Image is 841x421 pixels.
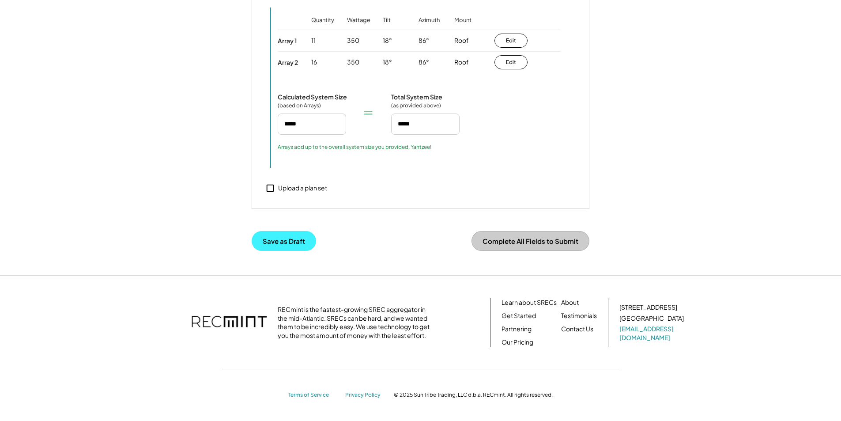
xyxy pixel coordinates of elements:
div: [STREET_ADDRESS] [619,303,677,312]
div: Wattage [347,16,370,36]
div: RECmint is the fastest-growing SREC aggregator in the mid-Atlantic. SRECs can be hard, and we wan... [278,305,434,340]
button: Save as Draft [252,231,316,251]
button: Complete All Fields to Submit [471,231,589,251]
div: 86° [419,58,429,67]
a: Terms of Service [288,391,337,399]
div: Array 1 [278,37,297,45]
a: Testimonials [561,311,597,320]
div: Roof [454,58,469,67]
a: [EMAIL_ADDRESS][DOMAIN_NAME] [619,325,686,342]
a: Partnering [502,325,532,334]
div: Azimuth [419,16,440,36]
div: 86° [419,36,429,45]
div: (based on Arrays) [278,102,322,109]
img: recmint-logotype%403x.png [192,307,267,338]
div: Array 2 [278,58,298,66]
div: 350 [347,58,359,67]
div: 350 [347,36,359,45]
a: Our Pricing [502,338,533,347]
div: Mount [454,16,471,36]
div: 18° [383,36,392,45]
div: 18° [383,58,392,67]
a: Privacy Policy [345,391,385,399]
button: Edit [494,55,528,69]
div: 11 [311,36,316,45]
div: (as provided above) [391,102,441,109]
div: Roof [454,36,469,45]
a: Learn about SRECs [502,298,557,307]
div: Upload a plan set [278,184,327,193]
div: Total System Size [391,93,442,101]
a: About [561,298,579,307]
div: © 2025 Sun Tribe Trading, LLC d.b.a. RECmint. All rights reserved. [394,391,553,398]
a: Contact Us [561,325,593,334]
div: [GEOGRAPHIC_DATA] [619,314,684,323]
button: Edit [494,34,528,48]
div: 16 [311,58,317,67]
a: Get Started [502,311,536,320]
div: Tilt [383,16,391,36]
div: Arrays add up to the overall system size you provided. Yahtzee! [278,144,431,151]
div: Quantity [311,16,334,36]
div: Calculated System Size [278,93,347,101]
